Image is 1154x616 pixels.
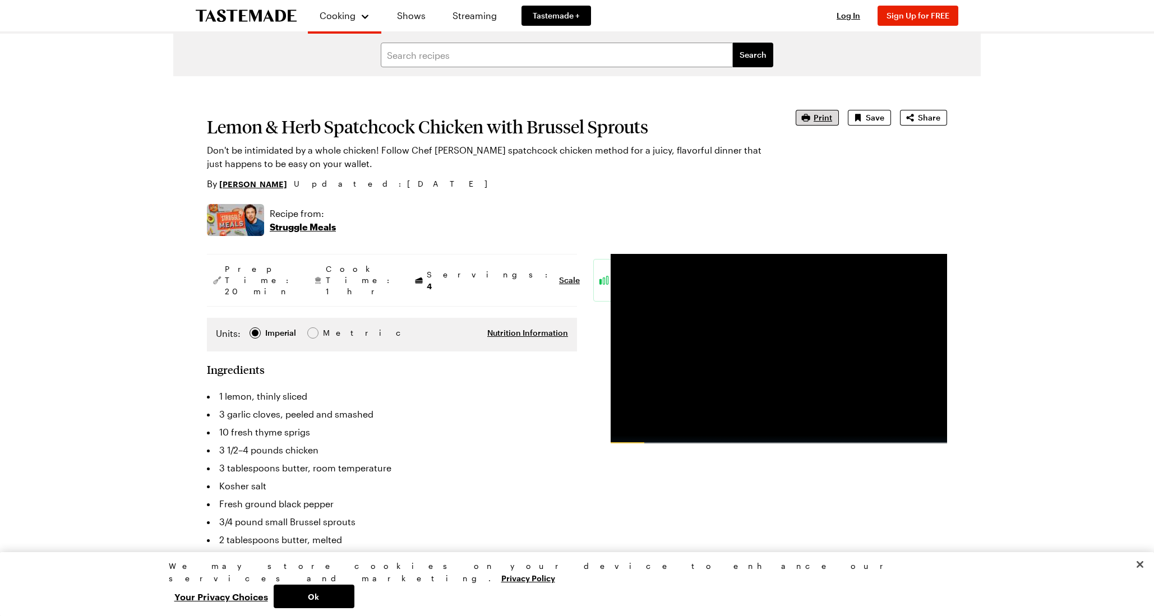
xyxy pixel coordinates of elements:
p: By [207,177,287,191]
li: 2 tablespoons butter, melted [207,531,577,549]
button: Log In [826,10,871,21]
a: Recipe from:Struggle Meals [270,207,336,234]
a: More information about your privacy, opens in a new tab [501,572,555,583]
button: Print [796,110,839,126]
p: Struggle Meals [270,220,336,234]
span: Save [866,112,884,123]
li: 3/4 pound small Brussel sprouts [207,513,577,531]
li: 10 fresh thyme sprigs [207,423,577,441]
li: 1 lemon, thinly sliced [207,387,577,405]
span: Servings: [427,269,553,292]
div: Imperial Metric [216,327,347,342]
div: Privacy [169,560,976,608]
span: Share [918,112,940,123]
div: Metric [323,327,347,339]
button: Your Privacy Choices [169,585,274,608]
h1: Lemon & Herb Spatchcock Chicken with Brussel Sprouts [207,117,764,137]
a: To Tastemade Home Page [196,10,297,22]
span: Sign Up for FREE [887,11,949,20]
button: Scale [559,275,580,286]
span: Imperial [265,327,297,339]
li: 3 1/2–4 pounds chicken [207,441,577,459]
button: Sign Up for FREE [878,6,958,26]
label: Units: [216,327,241,340]
button: Nutrition Information [487,327,568,339]
a: Tastemade + [521,6,591,26]
button: Close [1128,552,1152,577]
li: 3 tablespoons butter, room temperature [207,459,577,477]
input: Search recipes [381,43,733,67]
button: Cooking [319,4,370,27]
span: Cook Time: 1 hr [326,263,395,297]
span: 4 [427,280,432,291]
li: Fresh ground black pepper [207,495,577,513]
button: Save recipe [848,110,891,126]
a: [PERSON_NAME] [219,178,287,190]
p: Don't be intimidated by a whole chicken! Follow Chef [PERSON_NAME] spatchcock chicken method for ... [207,143,764,170]
span: Log In [837,11,860,20]
button: Share [900,110,947,126]
span: Prep Time: 20 min [225,263,294,297]
h2: Ingredients [207,363,265,376]
span: Print [814,112,832,123]
video-js: Video Player [611,254,947,443]
span: Updated : [DATE] [294,178,498,190]
button: Ok [274,585,354,608]
iframe: Advertisement [611,254,947,443]
p: Recipe from: [270,207,336,220]
button: filters [733,43,773,67]
span: Tastemade + [533,10,580,21]
img: Show where recipe is used [207,204,264,236]
div: We may store cookies on your device to enhance our services and marketing. [169,560,976,585]
li: 3 garlic cloves, peeled and smashed [207,405,577,423]
span: Cooking [320,10,356,21]
span: Metric [323,327,348,339]
div: Imperial [265,327,296,339]
span: Search [740,49,767,61]
li: Kosher salt [207,477,577,495]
